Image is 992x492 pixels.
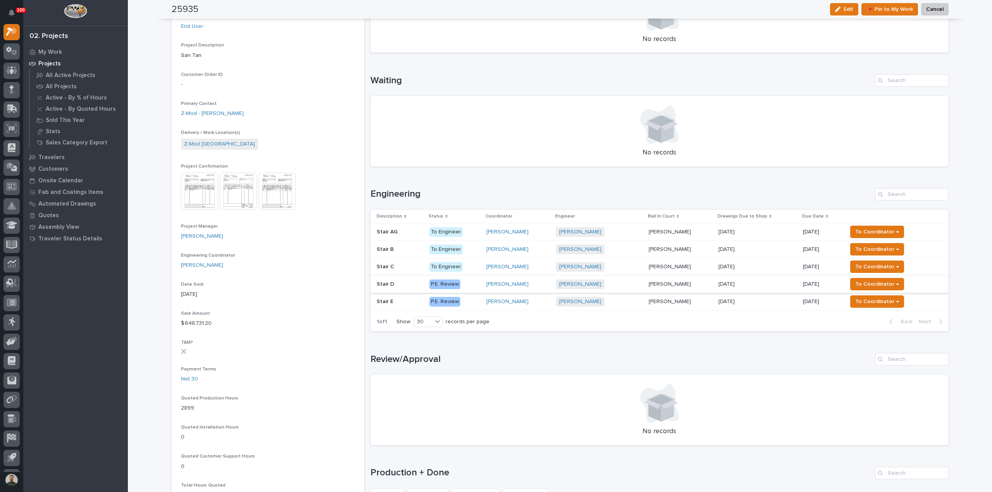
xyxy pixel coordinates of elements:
[486,298,529,305] a: [PERSON_NAME]
[718,212,767,221] p: Drawings Due to Shop
[559,229,601,235] a: [PERSON_NAME]
[559,264,601,270] a: [PERSON_NAME]
[802,212,824,221] p: Due Date
[370,223,949,241] tr: Stair AGStair AG To Engineer[PERSON_NAME] [PERSON_NAME] [PERSON_NAME][PERSON_NAME] [DATE][DATE] [...
[649,279,692,288] p: [PERSON_NAME]
[370,312,393,331] p: 1 of 1
[181,404,355,412] p: 2899
[23,233,128,244] a: Traveler Status Details
[181,375,198,383] a: Net 30
[649,262,692,270] p: [PERSON_NAME]
[718,227,736,235] p: [DATE]
[370,293,949,310] tr: Stair EStair E P.E. Review[PERSON_NAME] [PERSON_NAME] [PERSON_NAME][PERSON_NAME] [DATE][DATE] [DA...
[181,311,210,316] span: Sale Amount
[46,106,116,113] p: Active - By Quoted Hours
[377,262,396,270] p: Stair C
[38,235,102,242] p: Traveler Status Details
[181,253,235,258] span: Engineering Coordinator
[23,198,128,209] a: Automated Drawings
[377,245,395,253] p: Stair B
[486,281,529,288] a: [PERSON_NAME]
[855,297,899,306] span: To Coordinator →
[370,241,949,258] tr: Stair BStair B To Engineer[PERSON_NAME] [PERSON_NAME] [PERSON_NAME][PERSON_NAME] [DATE][DATE] [DA...
[23,175,128,186] a: Onsite Calendar
[883,318,916,325] button: Back
[38,177,83,184] p: Onsite Calendar
[38,224,79,231] p: Assembly View
[370,354,872,365] h1: Review/Approval
[855,262,899,271] span: To Coordinator →
[181,290,355,298] p: [DATE]
[38,166,68,173] p: Customers
[181,232,223,240] a: [PERSON_NAME]
[446,319,489,325] p: records per page
[181,101,217,106] span: Primary Contact
[370,258,949,276] tr: Stair CStair C To Engineer[PERSON_NAME] [PERSON_NAME] [PERSON_NAME][PERSON_NAME] [DATE][DATE] [DA...
[803,281,841,288] p: [DATE]
[718,245,736,253] p: [DATE]
[29,32,68,41] div: 02. Projects
[30,70,128,81] a: All Active Projects
[850,261,904,273] button: To Coordinator →
[896,318,913,325] span: Back
[396,319,410,325] p: Show
[172,4,198,15] h2: 25935
[38,49,62,56] p: My Work
[370,75,872,86] h1: Waiting
[181,164,228,169] span: Project Confirmation
[861,3,918,15] button: 📌 Pin to My Work
[875,467,949,479] input: Search
[850,278,904,290] button: To Coordinator →
[181,224,218,229] span: Project Manager
[844,6,853,13] span: Edit
[38,201,96,207] p: Automated Drawings
[181,340,193,345] span: T&M?
[559,246,601,253] a: [PERSON_NAME]
[855,227,899,237] span: To Coordinator →
[17,7,25,13] p: 100
[875,353,949,365] input: Search
[30,92,128,103] a: Active - By % of Hours
[830,3,858,15] button: Edit
[46,139,107,146] p: Sales Category Export
[181,319,355,327] p: $ 648,731.20
[46,117,85,124] p: Sold This Year
[429,227,463,237] div: To Engineer
[803,298,841,305] p: [DATE]
[875,188,949,201] input: Search
[30,115,128,125] a: Sold This Year
[23,209,128,221] a: Quotes
[3,5,20,21] button: Notifications
[3,472,20,488] button: users-avatar
[64,4,87,18] img: Workspace Logo
[46,94,107,101] p: Active - By % of Hours
[10,9,20,22] div: Notifications100
[30,137,128,148] a: Sales Category Export
[23,163,128,175] a: Customers
[649,297,692,305] p: [PERSON_NAME]
[377,212,402,221] p: Description
[181,110,244,118] a: Z-Mod - [PERSON_NAME]
[30,81,128,92] a: All Projects
[370,276,949,293] tr: Stair DStair D P.E. Review[PERSON_NAME] [PERSON_NAME] [PERSON_NAME][PERSON_NAME] [DATE][DATE] [DA...
[875,74,949,87] div: Search
[429,262,463,272] div: To Engineer
[23,221,128,233] a: Assembly View
[30,126,128,137] a: Stats
[486,212,512,221] p: Coordinator
[414,318,432,326] div: 30
[181,367,216,372] span: Payment Terms
[30,103,128,114] a: Active - By Quoted Hours
[926,5,944,14] span: Cancel
[718,297,736,305] p: [DATE]
[486,229,529,235] a: [PERSON_NAME]
[181,282,203,287] span: Date Sold
[916,318,949,325] button: Next
[803,246,841,253] p: [DATE]
[850,226,904,238] button: To Coordinator →
[370,189,872,200] h1: Engineering
[559,281,601,288] a: [PERSON_NAME]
